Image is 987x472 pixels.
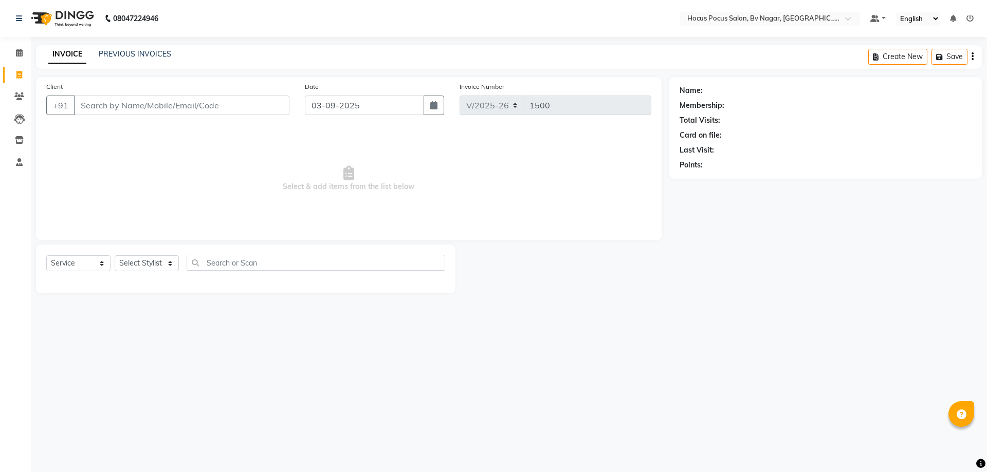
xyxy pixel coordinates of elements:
button: +91 [46,96,75,115]
div: Last Visit: [680,145,714,156]
label: Invoice Number [460,82,504,91]
div: Name: [680,85,703,96]
b: 08047224946 [113,4,158,33]
input: Search or Scan [187,255,445,271]
input: Search by Name/Mobile/Email/Code [74,96,289,115]
button: Save [931,49,967,65]
img: logo [26,4,97,33]
label: Client [46,82,63,91]
button: Create New [868,49,927,65]
div: Total Visits: [680,115,720,126]
div: Points: [680,160,703,171]
div: Membership: [680,100,724,111]
label: Date [305,82,319,91]
a: INVOICE [48,45,86,64]
iframe: chat widget [944,431,977,462]
a: PREVIOUS INVOICES [99,49,171,59]
div: Card on file: [680,130,722,141]
span: Select & add items from the list below [46,127,651,230]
